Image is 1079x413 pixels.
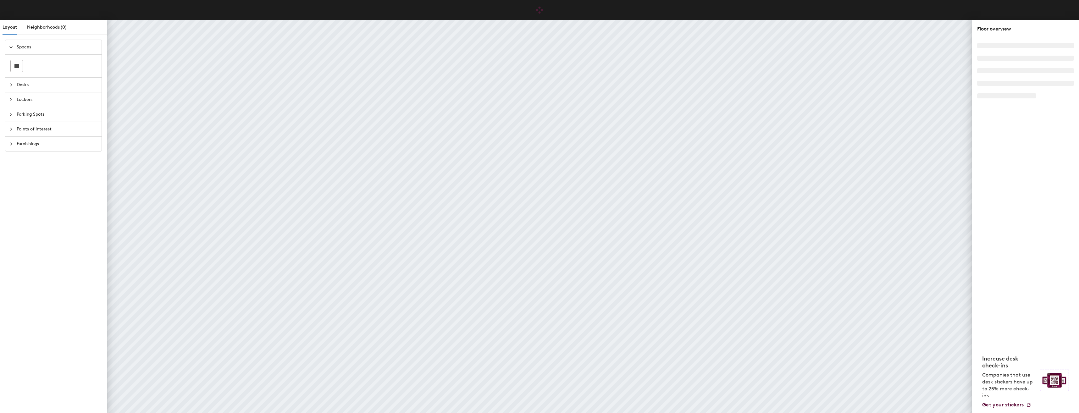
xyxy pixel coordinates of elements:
[977,25,1074,33] div: Floor overview
[982,355,1036,369] h4: Increase desk check-ins
[9,98,13,102] span: collapsed
[17,78,98,92] span: Desks
[1040,370,1069,391] img: Sticker logo
[27,25,67,30] span: Neighborhoods (0)
[9,45,13,49] span: expanded
[9,113,13,116] span: collapsed
[17,107,98,122] span: Parking Spots
[17,92,98,107] span: Lockers
[17,137,98,151] span: Furnishings
[17,122,98,136] span: Points of Interest
[9,127,13,131] span: collapsed
[17,40,98,54] span: Spaces
[3,25,17,30] span: Layout
[982,372,1036,399] p: Companies that use desk stickers have up to 25% more check-ins.
[982,402,1024,408] span: Get your stickers
[9,142,13,146] span: collapsed
[9,83,13,87] span: collapsed
[982,402,1031,408] a: Get your stickers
